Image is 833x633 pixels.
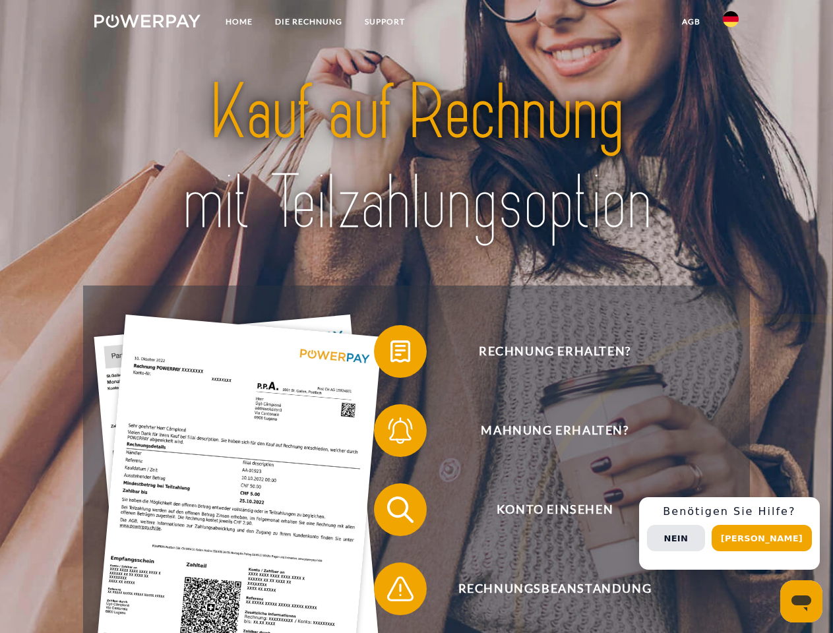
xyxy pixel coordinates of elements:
iframe: Schaltfläche zum Öffnen des Messaging-Fensters [780,580,822,622]
span: Mahnung erhalten? [393,404,716,457]
img: de [723,11,739,27]
button: Nein [647,525,705,551]
span: Konto einsehen [393,483,716,536]
img: title-powerpay_de.svg [126,63,707,253]
img: qb_bill.svg [384,335,417,368]
h3: Benötigen Sie Hilfe? [647,505,812,518]
button: Rechnung erhalten? [374,325,717,378]
a: agb [671,10,712,34]
a: Home [214,10,264,34]
button: Konto einsehen [374,483,717,536]
img: qb_search.svg [384,493,417,526]
button: Mahnung erhalten? [374,404,717,457]
button: Rechnungsbeanstandung [374,562,717,615]
span: Rechnung erhalten? [393,325,716,378]
button: [PERSON_NAME] [712,525,812,551]
img: logo-powerpay-white.svg [94,15,201,28]
img: qb_warning.svg [384,572,417,605]
a: SUPPORT [354,10,416,34]
img: qb_bell.svg [384,414,417,447]
a: DIE RECHNUNG [264,10,354,34]
span: Rechnungsbeanstandung [393,562,716,615]
div: Schnellhilfe [639,497,820,570]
